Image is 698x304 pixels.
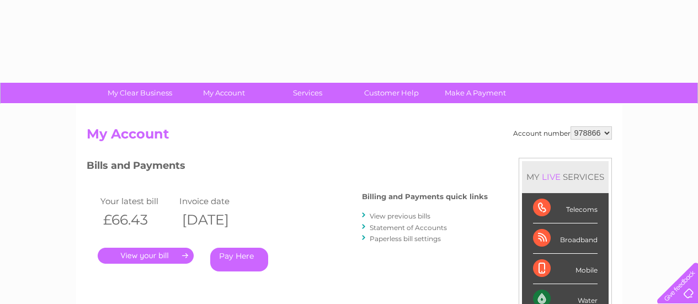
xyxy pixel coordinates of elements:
div: Mobile [533,254,598,284]
div: MY SERVICES [522,161,609,193]
a: Customer Help [346,83,437,103]
h4: Billing and Payments quick links [362,193,488,201]
div: Telecoms [533,193,598,223]
a: Statement of Accounts [370,223,447,232]
th: [DATE] [177,209,256,231]
a: . [98,248,194,264]
a: Pay Here [210,248,268,271]
div: LIVE [540,172,563,182]
h2: My Account [87,126,612,147]
a: My Account [178,83,269,103]
div: Broadband [533,223,598,254]
a: View previous bills [370,212,430,220]
a: My Clear Business [94,83,185,103]
th: £66.43 [98,209,177,231]
div: Account number [513,126,612,140]
a: Make A Payment [430,83,521,103]
td: Your latest bill [98,194,177,209]
h3: Bills and Payments [87,158,488,177]
a: Paperless bill settings [370,234,441,243]
a: Services [262,83,353,103]
td: Invoice date [177,194,256,209]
